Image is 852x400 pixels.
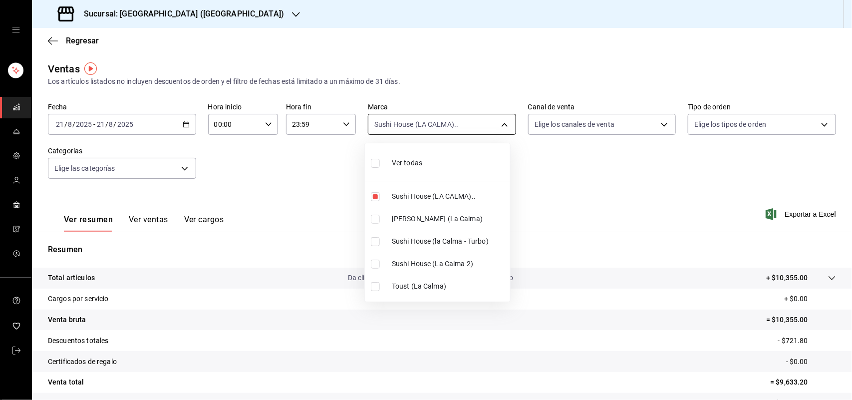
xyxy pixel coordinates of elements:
[392,191,506,202] span: Sushi House (LA CALMA)..
[392,281,506,292] span: Toust (La Calma)
[392,214,506,224] span: [PERSON_NAME] (La Calma)
[392,259,506,269] span: Sushi House (La Calma 2)
[392,236,506,247] span: Sushi House (la Calma - Turbo)
[392,158,422,168] span: Ver todas
[84,62,97,75] img: Tooltip marker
